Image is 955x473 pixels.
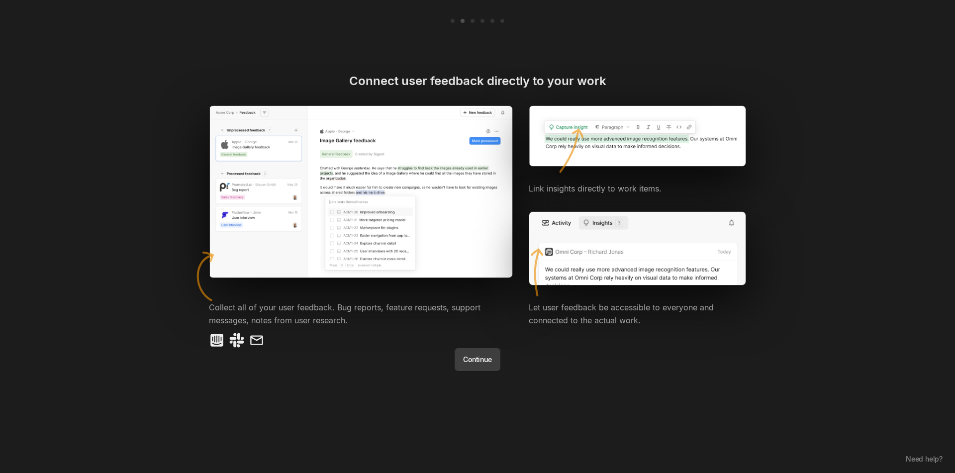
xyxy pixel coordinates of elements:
[529,105,746,167] img: link_insights_20231102.png
[455,348,500,371] button: Continue
[531,248,544,296] img: svg%3e
[901,452,948,466] button: Need help?
[529,301,746,348] div: Let user feedback be accessible to everyone and connected to the actual work.
[349,73,606,90] div: Connect user feedback directly to your work
[209,105,513,278] img: feedback_screen_20231102.png
[529,211,746,285] img: insights_tab_20231102.png
[529,183,746,195] div: Link insights directly to work items.
[189,251,226,301] img: svg%3e
[546,127,592,173] img: svg%3e
[209,301,513,348] div: Collect all of your user feedback. Bug reports, feature requests, support messages, notes from us...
